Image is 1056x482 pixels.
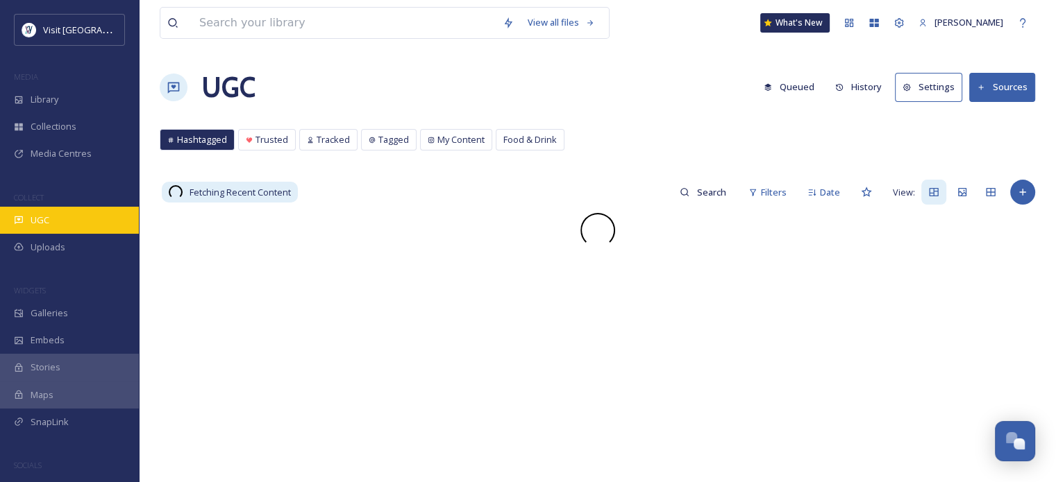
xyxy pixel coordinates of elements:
[893,186,915,199] span: View:
[14,285,46,295] span: WIDGETS
[255,133,288,146] span: Trusted
[31,334,65,347] span: Embeds
[192,8,496,38] input: Search your library
[14,192,44,203] span: COLLECT
[31,120,76,133] span: Collections
[437,133,485,146] span: My Content
[503,133,557,146] span: Food & Drink
[31,415,69,429] span: SnapLink
[31,241,65,254] span: Uploads
[201,67,255,108] a: UGC
[828,74,889,101] button: History
[31,307,68,320] span: Galleries
[820,186,840,199] span: Date
[757,74,821,101] button: Queued
[757,74,828,101] a: Queued
[317,133,350,146] span: Tracked
[935,16,1003,28] span: [PERSON_NAME]
[912,9,1010,36] a: [PERSON_NAME]
[689,178,735,206] input: Search
[177,133,227,146] span: Hashtagged
[31,214,49,227] span: UGC
[31,93,58,106] span: Library
[995,421,1035,461] button: Open Chat
[14,71,38,82] span: MEDIA
[828,74,896,101] a: History
[22,23,36,37] img: Untitled%20design%20%2897%29.png
[31,361,60,374] span: Stories
[31,147,92,160] span: Media Centres
[969,73,1035,101] button: Sources
[190,186,291,199] span: Fetching Recent Content
[895,73,962,101] button: Settings
[378,133,409,146] span: Tagged
[521,9,602,36] a: View all files
[43,23,151,36] span: Visit [GEOGRAPHIC_DATA]
[760,13,830,33] a: What's New
[761,186,787,199] span: Filters
[895,73,969,101] a: Settings
[14,460,42,470] span: SOCIALS
[31,388,53,402] span: Maps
